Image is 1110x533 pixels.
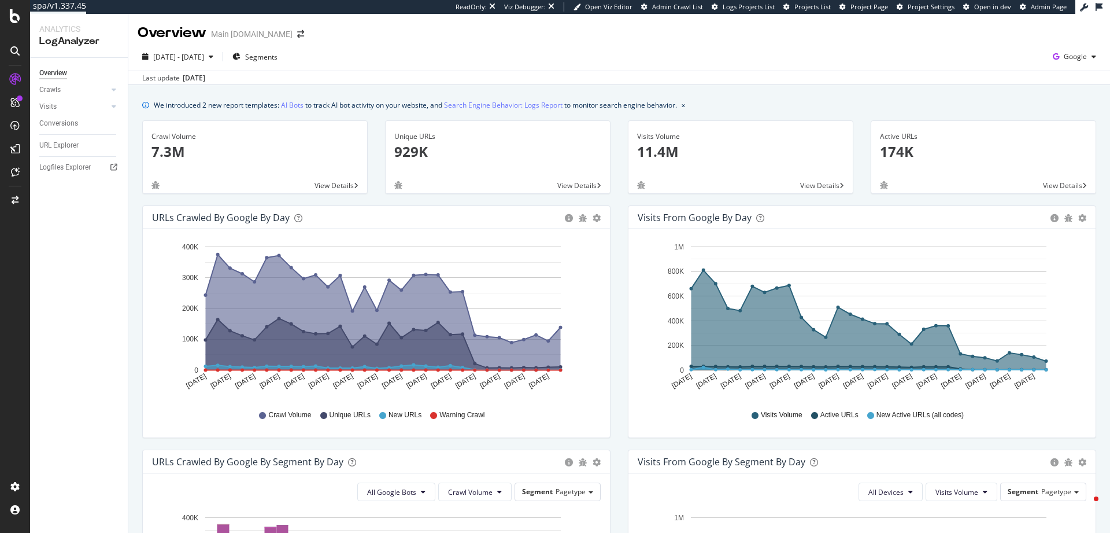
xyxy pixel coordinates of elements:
[964,372,987,390] text: [DATE]
[637,131,844,142] div: Visits Volume
[151,181,160,189] div: bug
[39,67,67,79] div: Overview
[380,372,404,390] text: [DATE]
[394,142,601,161] p: 929K
[405,372,428,390] text: [DATE]
[151,131,358,142] div: Crawl Volume
[868,487,904,497] span: All Devices
[1048,47,1101,66] button: Google
[394,181,402,189] div: bug
[357,483,435,501] button: All Google Bots
[154,99,677,111] div: We introduced 2 new report templates: to track AI bot activity on your website, and to monitor se...
[880,181,888,189] div: bug
[307,372,330,390] text: [DATE]
[820,410,859,420] span: Active URLs
[152,238,597,399] svg: A chart.
[330,410,371,420] span: Unique URLs
[228,47,282,66] button: Segments
[39,139,79,152] div: URL Explorer
[281,99,304,111] a: AI Bots
[890,372,913,390] text: [DATE]
[579,214,587,222] div: bug
[182,243,198,251] text: 400K
[573,2,632,12] a: Open Viz Editor
[935,487,978,497] span: Visits Volume
[39,117,120,130] a: Conversions
[444,99,563,111] a: Search Engine Behavior: Logs Report
[842,372,865,390] text: [DATE]
[194,366,198,374] text: 0
[638,456,805,468] div: Visits from Google By Segment By Day
[448,487,493,497] span: Crawl Volume
[668,268,684,276] text: 800K
[593,214,601,222] div: gear
[234,372,257,390] text: [DATE]
[674,243,684,251] text: 1M
[1071,494,1098,521] iframe: Intercom live chat
[1008,487,1038,497] span: Segment
[527,372,550,390] text: [DATE]
[39,101,108,113] a: Visits
[503,372,526,390] text: [DATE]
[674,514,684,522] text: 1M
[1078,458,1086,466] div: gear
[211,28,293,40] div: Main [DOMAIN_NAME]
[974,2,1011,11] span: Open in dev
[866,372,889,390] text: [DATE]
[743,372,767,390] text: [DATE]
[268,410,311,420] span: Crawl Volume
[963,2,1011,12] a: Open in dev
[438,483,512,501] button: Crawl Volume
[454,372,477,390] text: [DATE]
[565,214,573,222] div: circle-info
[719,372,742,390] text: [DATE]
[768,372,791,390] text: [DATE]
[39,35,119,48] div: LogAnalyzer
[331,372,354,390] text: [DATE]
[1064,52,1087,61] span: Google
[638,238,1082,399] div: A chart.
[151,142,358,161] p: 7.3M
[557,181,597,190] span: View Details
[565,458,573,466] div: circle-info
[712,2,775,12] a: Logs Projects List
[1013,372,1036,390] text: [DATE]
[680,366,684,374] text: 0
[670,372,693,390] text: [DATE]
[138,23,206,43] div: Overview
[182,274,198,282] text: 300K
[182,304,198,313] text: 200K
[637,181,645,189] div: bug
[783,2,831,12] a: Projects List
[182,514,198,522] text: 400K
[39,23,119,35] div: Analytics
[1041,487,1071,497] span: Pagetype
[394,131,601,142] div: Unique URLs
[522,487,553,497] span: Segment
[367,487,416,497] span: All Google Bots
[39,67,120,79] a: Overview
[152,212,290,223] div: URLs Crawled by Google by day
[153,52,204,62] span: [DATE] - [DATE]
[585,2,632,11] span: Open Viz Editor
[556,487,586,497] span: Pagetype
[1050,458,1059,466] div: circle-info
[817,372,840,390] text: [DATE]
[695,372,718,390] text: [DATE]
[356,372,379,390] text: [DATE]
[723,2,775,11] span: Logs Projects List
[850,2,888,11] span: Project Page
[39,117,78,130] div: Conversions
[761,410,802,420] span: Visits Volume
[283,372,306,390] text: [DATE]
[138,47,218,66] button: [DATE] - [DATE]
[39,161,91,174] div: Logfiles Explorer
[668,341,684,350] text: 200K
[908,2,954,11] span: Project Settings
[39,139,120,152] a: URL Explorer
[1064,458,1072,466] div: bug
[939,372,963,390] text: [DATE]
[504,2,546,12] div: Viz Debugger:
[876,410,964,420] span: New Active URLs (all codes)
[880,131,1087,142] div: Active URLs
